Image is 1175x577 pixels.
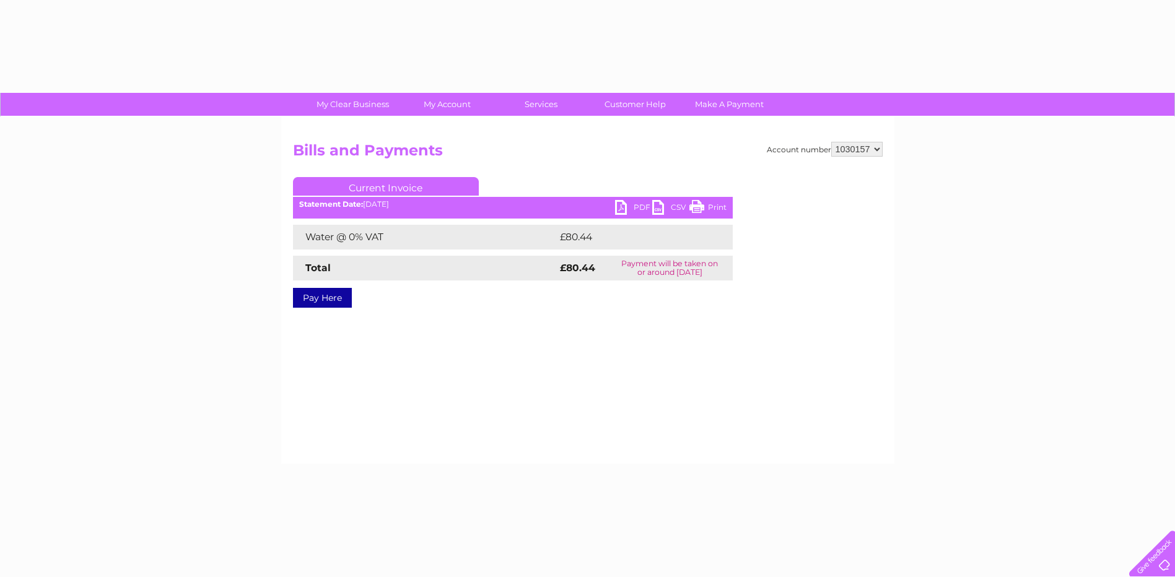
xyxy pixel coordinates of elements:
a: Services [490,93,592,116]
h2: Bills and Payments [293,142,883,165]
a: Pay Here [293,288,352,308]
div: Account number [767,142,883,157]
a: Current Invoice [293,177,479,196]
td: £80.44 [557,225,709,249]
strong: Total [305,262,331,274]
a: PDF [615,200,652,218]
a: Customer Help [584,93,686,116]
a: CSV [652,200,689,218]
td: Water @ 0% VAT [293,225,557,249]
a: Make A Payment [678,93,780,116]
strong: £80.44 [560,262,595,274]
div: [DATE] [293,200,733,209]
a: My Clear Business [302,93,404,116]
b: Statement Date: [299,199,363,209]
td: Payment will be taken on or around [DATE] [607,256,732,280]
a: Print [689,200,727,218]
a: My Account [396,93,498,116]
